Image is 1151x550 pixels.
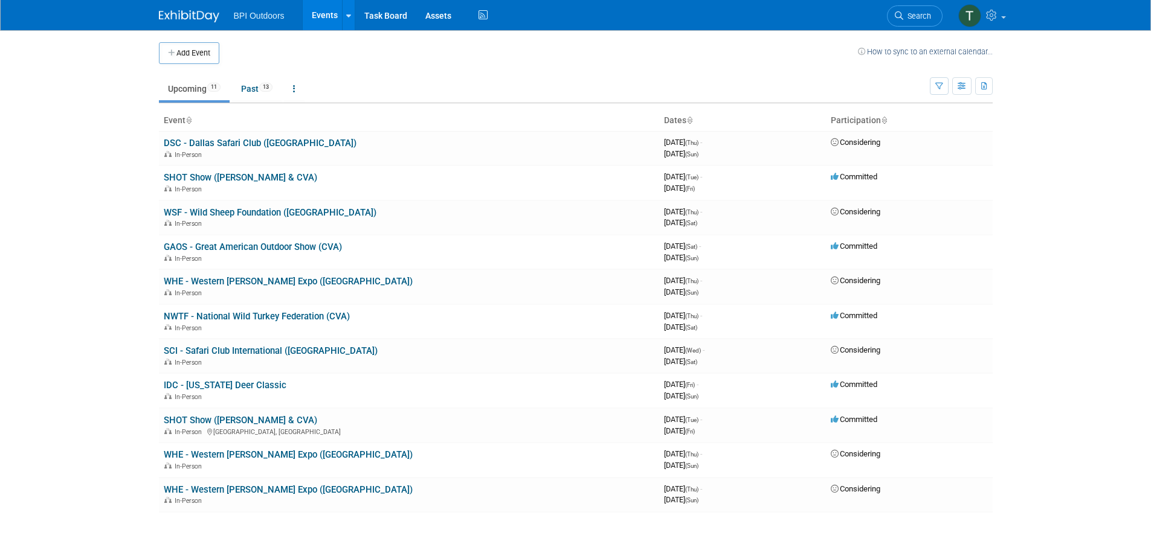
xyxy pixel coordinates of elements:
span: - [700,311,702,320]
span: (Sun) [685,289,698,296]
span: [DATE] [664,311,702,320]
a: GAOS - Great American Outdoor Show (CVA) [164,241,342,252]
span: [DATE] [664,380,698,389]
span: Considering [831,345,880,354]
span: (Sat) [685,220,697,226]
span: [DATE] [664,426,695,435]
span: Committed [831,172,877,181]
a: DSC - Dallas Safari Club ([GEOGRAPHIC_DATA]) [164,138,356,149]
span: - [700,484,702,493]
a: IDC - [US_STATE] Deer Classic [164,380,286,391]
span: (Thu) [685,451,698,458]
span: Committed [831,311,877,320]
a: WHE - Western [PERSON_NAME] Expo ([GEOGRAPHIC_DATA]) [164,276,413,287]
span: Considering [831,207,880,216]
img: In-Person Event [164,185,172,191]
span: (Sun) [685,497,698,504]
img: In-Person Event [164,497,172,503]
span: (Thu) [685,278,698,284]
span: (Sun) [685,151,698,158]
a: WSF - Wild Sheep Foundation ([GEOGRAPHIC_DATA]) [164,207,376,218]
span: [DATE] [664,172,702,181]
span: In-Person [175,393,205,401]
span: (Thu) [685,486,698,493]
span: [DATE] [664,391,698,400]
span: Committed [831,380,877,389]
a: SHOT Show ([PERSON_NAME] & CVA) [164,415,317,426]
span: - [700,172,702,181]
span: (Fri) [685,428,695,435]
span: In-Person [175,289,205,297]
span: In-Person [175,151,205,159]
span: (Tue) [685,174,698,181]
span: (Sat) [685,359,697,365]
span: In-Person [175,185,205,193]
span: In-Person [175,428,205,436]
div: [GEOGRAPHIC_DATA], [GEOGRAPHIC_DATA] [164,426,654,436]
span: (Sun) [685,462,698,469]
span: [DATE] [664,218,697,227]
span: Considering [831,138,880,147]
span: Search [903,11,931,21]
span: [DATE] [664,287,698,296]
button: Add Event [159,42,219,64]
img: In-Person Event [164,255,172,261]
span: [DATE] [664,495,698,504]
span: [DATE] [664,207,702,216]
a: Sort by Participation Type [881,115,887,125]
span: Committed [831,415,877,424]
span: (Tue) [685,417,698,423]
span: [DATE] [664,449,702,458]
span: (Fri) [685,382,695,388]
span: Considering [831,276,880,285]
span: - [700,276,702,285]
span: 13 [259,83,272,92]
span: (Thu) [685,209,698,216]
span: In-Person [175,497,205,505]
span: [DATE] [664,415,702,424]
a: How to sync to an external calendar... [858,47,993,56]
img: In-Person Event [164,462,172,468]
th: Dates [659,110,826,131]
img: In-Person Event [164,151,172,157]
span: - [703,345,704,354]
span: [DATE] [664,138,702,147]
span: (Sun) [685,255,698,261]
span: BPI Outdoors [234,11,285,21]
img: In-Person Event [164,289,172,295]
span: (Thu) [685,139,698,146]
span: [DATE] [664,276,702,285]
a: Upcoming11 [159,77,230,100]
span: [DATE] [664,253,698,262]
img: In-Person Event [164,359,172,365]
span: Committed [831,241,877,251]
span: Considering [831,484,880,493]
span: (Sat) [685,324,697,331]
a: SHOT Show ([PERSON_NAME] & CVA) [164,172,317,183]
span: [DATE] [664,184,695,193]
img: In-Person Event [164,220,172,226]
img: In-Person Event [164,393,172,399]
span: - [700,207,702,216]
a: Sort by Event Name [185,115,192,125]
span: [DATE] [664,149,698,158]
a: SCI - Safari Club International ([GEOGRAPHIC_DATA]) [164,345,378,356]
span: (Sun) [685,393,698,400]
span: In-Person [175,255,205,263]
span: In-Person [175,220,205,228]
span: Considering [831,449,880,458]
span: In-Person [175,462,205,470]
span: [DATE] [664,345,704,354]
span: In-Person [175,324,205,332]
a: WHE - Western [PERSON_NAME] Expo ([GEOGRAPHIC_DATA]) [164,484,413,495]
span: [DATE] [664,484,702,493]
a: NWTF - National Wild Turkey Federation (CVA) [164,311,350,322]
a: Sort by Start Date [686,115,692,125]
a: Search [887,5,943,27]
span: - [700,449,702,458]
span: - [697,380,698,389]
img: In-Person Event [164,428,172,434]
th: Participation [826,110,993,131]
img: TJ Gross [958,4,981,27]
span: - [700,138,702,147]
